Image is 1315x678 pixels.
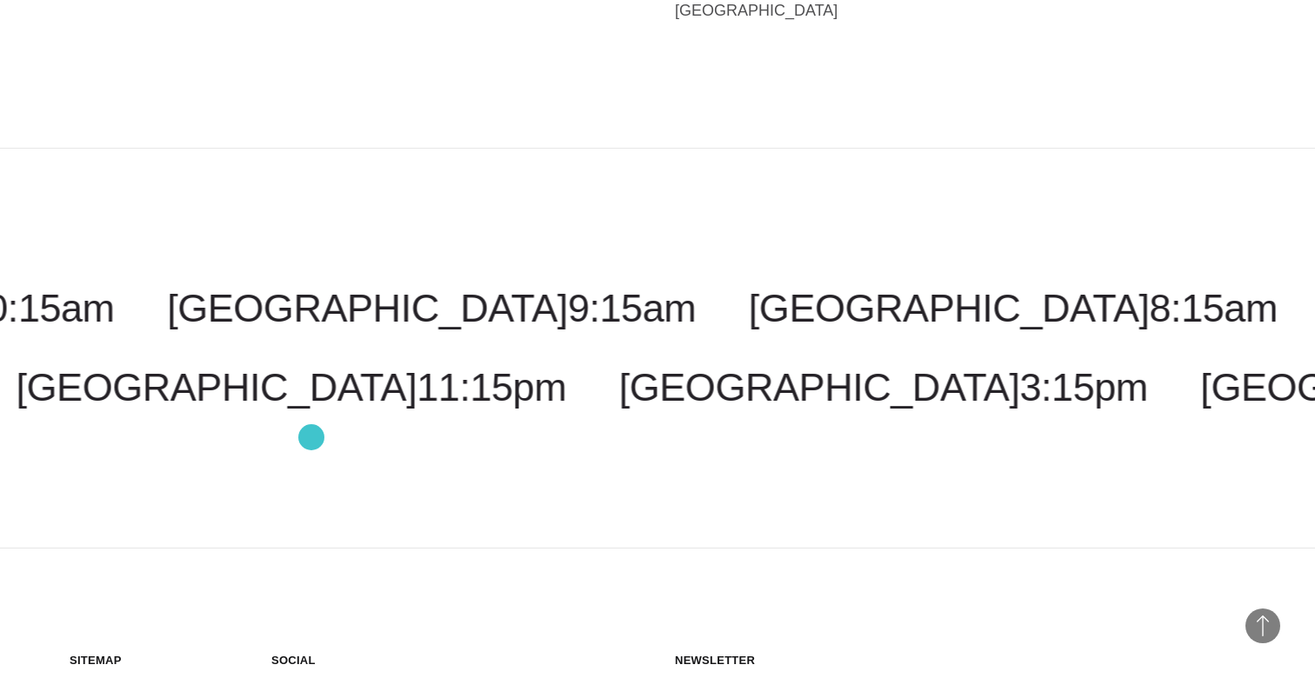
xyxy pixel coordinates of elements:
[417,365,566,409] span: 11:15pm
[167,286,696,330] a: [GEOGRAPHIC_DATA]9:15am
[675,653,1245,668] h5: Newsletter
[16,365,566,409] a: [GEOGRAPHIC_DATA]11:15pm
[749,286,1278,330] a: [GEOGRAPHIC_DATA]8:15am
[1245,608,1280,643] button: Back to Top
[568,286,696,330] span: 9:15am
[1019,365,1147,409] span: 3:15pm
[70,653,237,668] h5: Sitemap
[1150,286,1278,330] span: 8:15am
[271,653,438,668] h5: Social
[619,365,1148,409] a: [GEOGRAPHIC_DATA]3:15pm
